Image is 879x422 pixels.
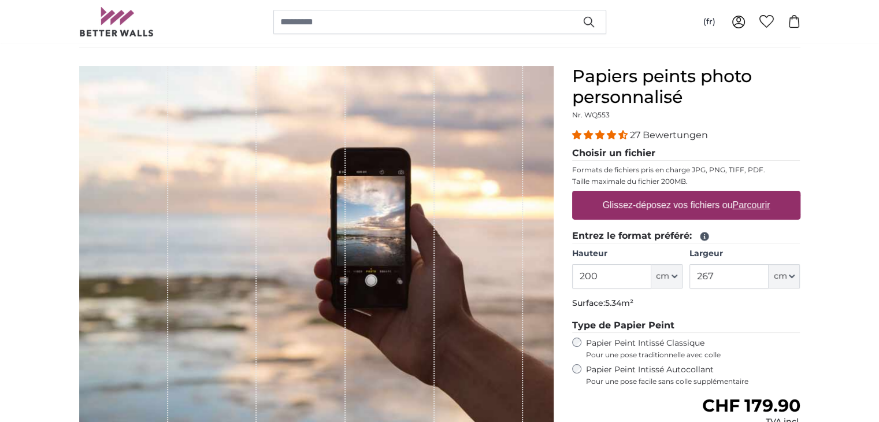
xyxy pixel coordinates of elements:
[572,298,800,309] p: Surface:
[689,248,800,260] label: Largeur
[694,12,725,32] button: (fr)
[702,395,800,416] span: CHF 179.90
[572,110,610,119] span: Nr. WQ553
[769,264,800,288] button: cm
[586,350,800,360] span: Pour une pose traditionnelle avec colle
[572,248,683,260] label: Hauteur
[586,364,800,386] label: Papier Peint Intissé Autocollant
[572,146,800,161] legend: Choisir un fichier
[586,338,800,360] label: Papier Peint Intissé Classique
[572,66,800,108] h1: Papiers peints photo personnalisé
[586,377,800,386] span: Pour une pose facile sans colle supplémentaire
[572,129,630,140] span: 4.41 stars
[572,177,800,186] p: Taille maximale du fichier 200MB.
[572,319,800,333] legend: Type de Papier Peint
[773,271,787,282] span: cm
[79,7,154,36] img: Betterwalls
[572,165,800,175] p: Formats de fichiers pris en charge JPG, PNG, TIFF, PDF.
[598,194,774,217] label: Glissez-déposez vos fichiers ou
[572,229,800,243] legend: Entrez le format préféré:
[651,264,683,288] button: cm
[656,271,669,282] span: cm
[732,200,770,210] u: Parcourir
[630,129,708,140] span: 27 Bewertungen
[605,298,633,308] span: 5.34m²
